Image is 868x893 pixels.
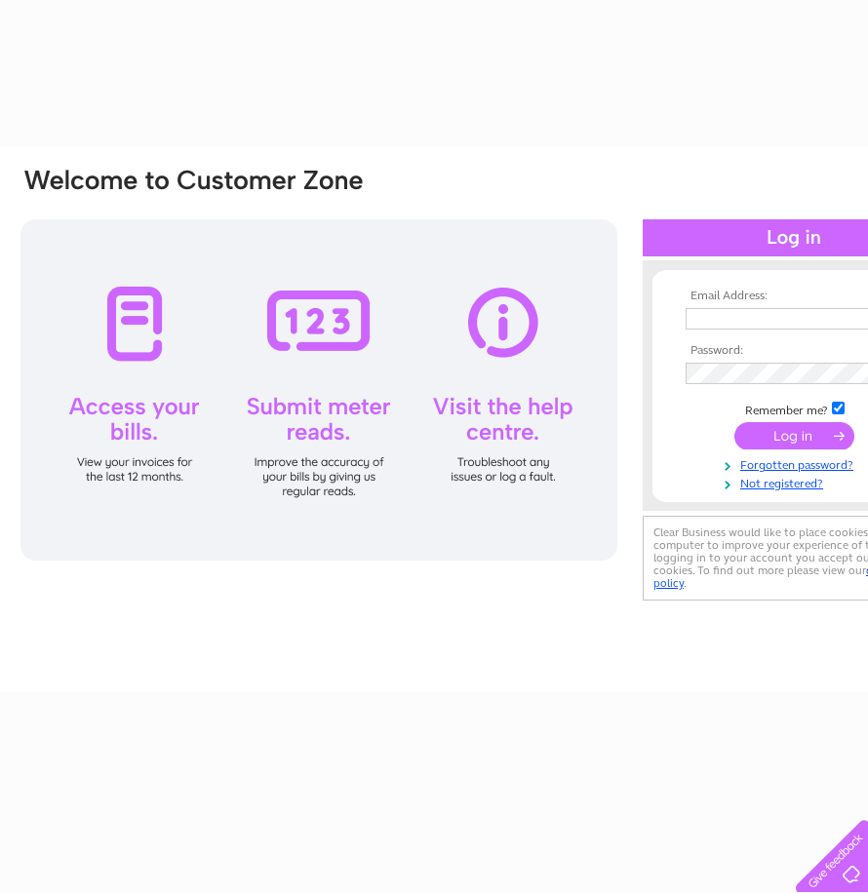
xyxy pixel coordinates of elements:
input: Submit [734,422,854,449]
